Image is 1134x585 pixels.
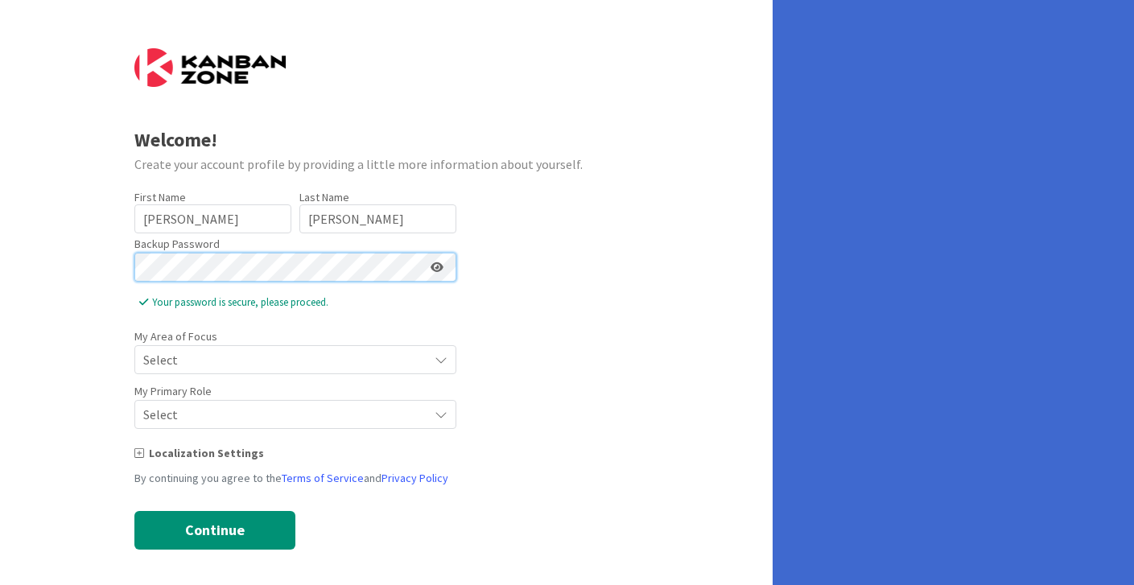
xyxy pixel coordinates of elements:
[134,48,286,87] img: Kanban Zone
[282,471,364,485] a: Terms of Service
[143,403,420,426] span: Select
[381,471,448,485] a: Privacy Policy
[134,154,639,174] div: Create your account profile by providing a little more information about yourself.
[134,470,639,487] div: By continuing you agree to the and
[143,348,420,371] span: Select
[134,445,639,462] div: Localization Settings
[299,190,349,204] label: Last Name
[139,295,456,311] span: Your password is secure, please proceed.
[134,126,639,154] div: Welcome!
[134,236,220,253] label: Backup Password
[134,511,295,550] button: Continue
[134,383,212,400] label: My Primary Role
[134,190,186,204] label: First Name
[134,328,217,345] label: My Area of Focus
